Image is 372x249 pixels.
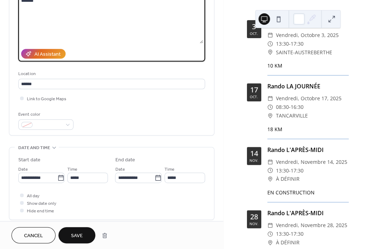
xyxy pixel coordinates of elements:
[250,32,258,35] div: oct.
[115,156,135,164] div: End date
[267,62,349,69] div: 10 KM
[276,166,289,175] span: 13:30
[291,103,304,111] span: 16:30
[249,222,258,225] div: nov.
[252,23,256,30] div: 3
[276,94,342,103] span: vendredi, octobre 17, 2025
[289,230,291,238] span: -
[276,31,339,40] span: vendredi, octobre 3, 2025
[250,213,258,220] div: 28
[58,227,95,243] button: Save
[164,166,175,173] span: Time
[276,111,308,120] span: TANCARVILLE
[27,192,39,200] span: All day
[18,70,204,78] div: Location
[267,82,349,91] div: Rando LA JOURNÉE
[115,166,125,173] span: Date
[27,200,56,207] span: Show date only
[267,40,273,48] div: ​
[18,166,28,173] span: Date
[18,111,72,118] div: Event color
[289,103,291,111] span: -
[249,158,258,162] div: nov.
[267,48,273,57] div: ​
[21,49,66,59] button: AI Assistant
[27,207,54,215] span: Hide end time
[267,230,273,238] div: ​
[267,31,273,40] div: ​
[267,125,349,133] div: 18 KM
[34,51,61,58] div: AI Assistant
[67,166,77,173] span: Time
[250,86,258,93] div: 17
[267,175,273,183] div: ​
[18,156,40,164] div: Start date
[18,144,50,152] span: Date and time
[267,209,349,217] div: Rando L'APRÈS-MIDI
[250,150,258,157] div: 14
[11,227,56,243] button: Cancel
[267,189,349,196] div: EN CONSTRUCTION
[276,221,347,230] span: vendredi, novembre 28, 2025
[276,40,289,48] span: 13:30
[24,232,43,240] span: Cancel
[267,111,273,120] div: ​
[267,166,273,175] div: ​
[267,238,273,247] div: ​
[276,158,347,166] span: vendredi, novembre 14, 2025
[276,103,289,111] span: 08:30
[276,175,300,183] span: À DÉFINIR
[267,158,273,166] div: ​
[276,238,300,247] span: À DÉFINIR
[267,103,273,111] div: ​
[267,94,273,103] div: ​
[267,221,273,230] div: ​
[289,40,291,48] span: -
[291,166,304,175] span: 17:30
[71,232,83,240] span: Save
[267,146,349,154] div: Rando L'APRÈS-MIDI
[291,40,304,48] span: 17:30
[276,230,289,238] span: 13:30
[289,166,291,175] span: -
[291,230,304,238] span: 17:30
[276,48,332,57] span: SAINTE-AUSTREBERTHE
[27,95,66,103] span: Link to Google Maps
[250,95,258,98] div: oct.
